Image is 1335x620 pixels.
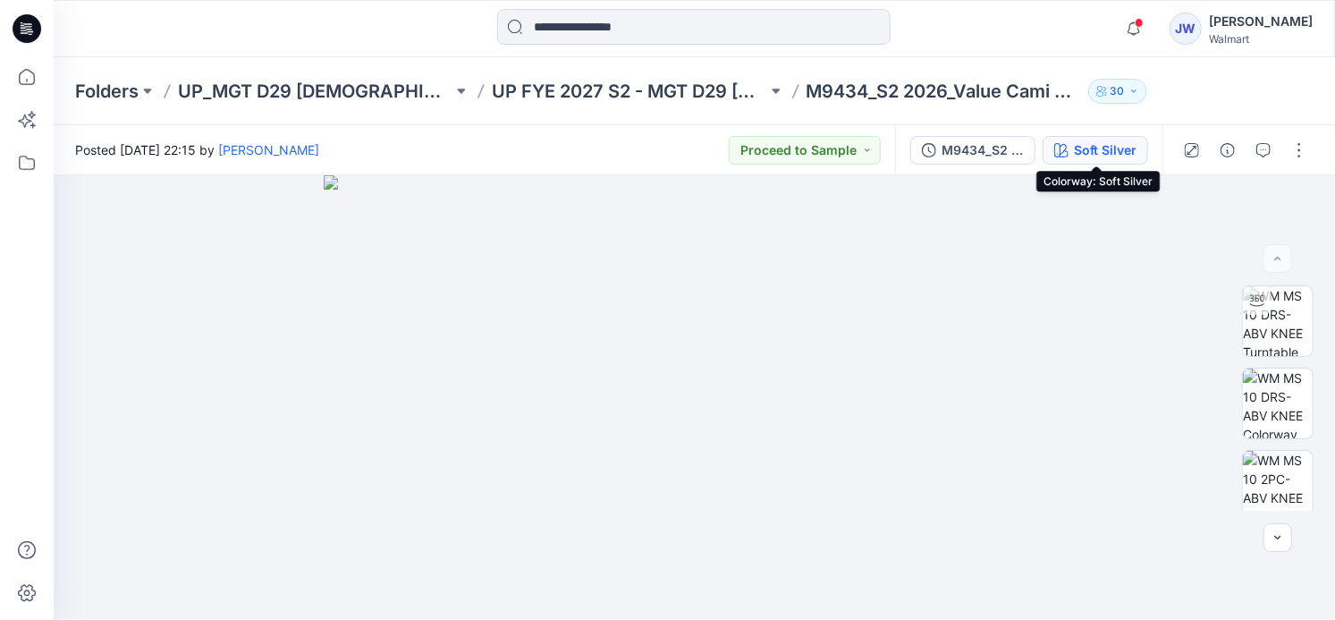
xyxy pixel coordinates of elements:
button: M9434_S2 2026_Value Cami Tap_Pre-Midpoint [910,136,1035,165]
span: Posted [DATE] 22:15 by [75,140,319,159]
a: UP FYE 2027 S2 - MGT D29 [DEMOGRAPHIC_DATA] Sleepwear [492,79,766,104]
button: Details [1213,136,1242,165]
img: WM MS 10 2PC-ABV KNEE Front wo Avatar [1243,451,1313,521]
a: UP_MGT D29 [DEMOGRAPHIC_DATA] Sleep [178,79,452,104]
div: Walmart [1209,32,1313,46]
button: Soft Silver [1043,136,1148,165]
a: [PERSON_NAME] [218,142,319,157]
button: 30 [1088,79,1147,104]
img: WM MS 10 DRS-ABV KNEE Colorway wo Avatar [1243,369,1313,438]
p: 30 [1111,81,1125,101]
a: Folders [75,79,139,104]
div: JW [1170,13,1202,45]
img: eyJhbGciOiJIUzI1NiIsImtpZCI6IjAiLCJzbHQiOiJzZXMiLCJ0eXAiOiJKV1QifQ.eyJkYXRhIjp7InR5cGUiOiJzdG9yYW... [324,175,1064,620]
div: [PERSON_NAME] [1209,11,1313,32]
p: M9434_S2 2026_Value Cami Tap_Midpoint [807,79,1081,104]
div: Soft Silver [1074,140,1136,160]
img: WM MS 10 DRS-ABV KNEE Turntable with Avatar [1243,286,1313,356]
div: M9434_S2 2026_Value Cami Tap_Pre-Midpoint [942,140,1024,160]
